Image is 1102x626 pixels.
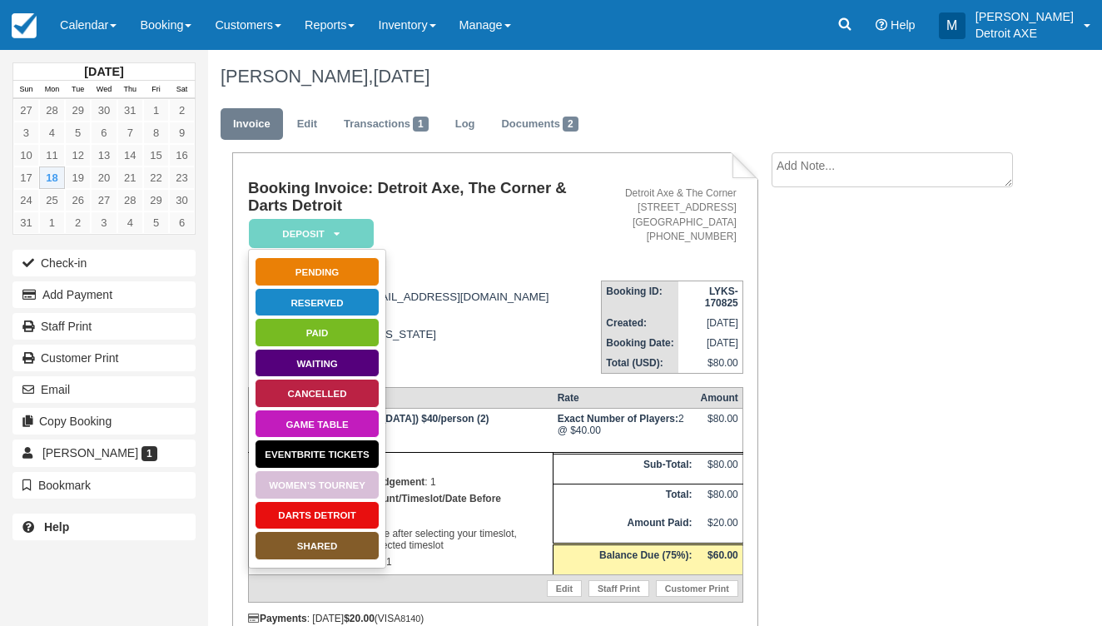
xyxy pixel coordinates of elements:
[248,388,553,409] th: Item
[143,99,169,122] a: 1
[12,408,196,435] button: Copy Booking
[253,554,549,570] p: : 1
[248,278,601,374] div: [PERSON_NAME][EMAIL_ADDRESS][DOMAIN_NAME] [PHONE_NUMBER] [STREET_ADDRESS] [GEOGRAPHIC_DATA][US_ST...
[547,580,582,597] a: Edit
[12,345,196,371] a: Customer Print
[169,211,195,234] a: 6
[939,12,965,39] div: M
[65,189,91,211] a: 26
[255,470,380,499] a: Women’s Tourney
[169,81,195,99] th: Sat
[65,81,91,99] th: Tue
[608,186,736,244] address: Detroit Axe & The Corner [STREET_ADDRESS] [GEOGRAPHIC_DATA] [PHONE_NUMBER]
[39,166,65,189] a: 18
[255,440,380,469] a: EVENTBRITE TICKETS
[65,211,91,234] a: 2
[975,8,1074,25] p: [PERSON_NAME]
[91,99,117,122] a: 30
[707,549,738,561] strong: $60.00
[169,189,195,211] a: 30
[39,189,65,211] a: 25
[12,313,196,340] a: Staff Print
[253,413,489,425] strong: 1-4 people ([GEOGRAPHIC_DATA]) $40/person (2)
[602,333,678,353] th: Booking Date:
[117,122,143,144] a: 7
[553,388,697,409] th: Rate
[39,144,65,166] a: 11
[12,376,196,403] button: Email
[42,446,138,460] span: [PERSON_NAME]
[65,144,91,166] a: 12
[248,613,743,624] div: : [DATE] (VISA )
[255,501,380,530] a: Darts Detroit
[13,81,39,99] th: Sun
[253,490,549,554] p: If you changed your group size after selecting your timeslot, please double check your selected t...
[13,189,39,211] a: 24
[65,122,91,144] a: 5
[696,454,742,484] td: $80.00
[344,613,375,624] strong: $20.00
[143,211,169,234] a: 5
[255,318,380,347] a: Paid
[39,122,65,144] a: 4
[656,580,738,597] a: Customer Print
[705,286,738,309] strong: LYKS-170825
[255,288,380,317] a: Reserved
[553,409,697,453] td: 2 @ $40.00
[84,65,123,78] strong: [DATE]
[143,166,169,189] a: 22
[553,513,697,544] th: Amount Paid:
[255,531,380,560] a: SHARED
[117,211,143,234] a: 4
[253,457,549,474] p: : 1
[91,189,117,211] a: 27
[413,117,429,132] span: 1
[65,166,91,189] a: 19
[588,580,649,597] a: Staff Print
[400,614,420,624] small: 8140
[553,454,697,484] th: Sub-Total:
[255,257,380,286] a: Pending
[248,180,601,214] h1: Booking Invoice: Detroit Axe, The Corner & Darts Detroit
[13,144,39,166] a: 10
[975,25,1074,42] p: Detroit AXE
[248,409,553,453] td: [DATE] 06:30 PM - 08:00 PM
[678,313,743,333] td: [DATE]
[255,349,380,378] a: Waiting
[221,67,1022,87] h1: [PERSON_NAME],
[91,81,117,99] th: Wed
[563,117,578,132] span: 2
[39,99,65,122] a: 28
[12,472,196,499] button: Bookmark
[143,189,169,211] a: 29
[12,13,37,38] img: checkfront-main-nav-mini-logo.png
[489,108,590,141] a: Documents2
[285,108,330,141] a: Edit
[373,66,429,87] span: [DATE]
[12,250,196,276] button: Check-in
[876,19,887,31] i: Help
[696,513,742,544] td: $20.00
[141,446,157,461] span: 1
[169,144,195,166] a: 16
[13,211,39,234] a: 31
[12,281,196,308] button: Add Payment
[253,474,549,490] p: : 1
[700,413,737,438] div: $80.00
[65,99,91,122] a: 29
[248,218,368,249] a: Deposit
[91,211,117,234] a: 3
[39,81,65,99] th: Mon
[678,333,743,353] td: [DATE]
[117,166,143,189] a: 21
[39,211,65,234] a: 1
[553,544,697,575] th: Balance Due (75%):
[558,413,678,425] strong: Exact Number of Players
[12,514,196,540] a: Help
[678,353,743,374] td: $80.00
[248,613,307,624] strong: Payments
[13,122,39,144] a: 3
[553,484,697,513] th: Total:
[696,484,742,513] td: $80.00
[169,122,195,144] a: 9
